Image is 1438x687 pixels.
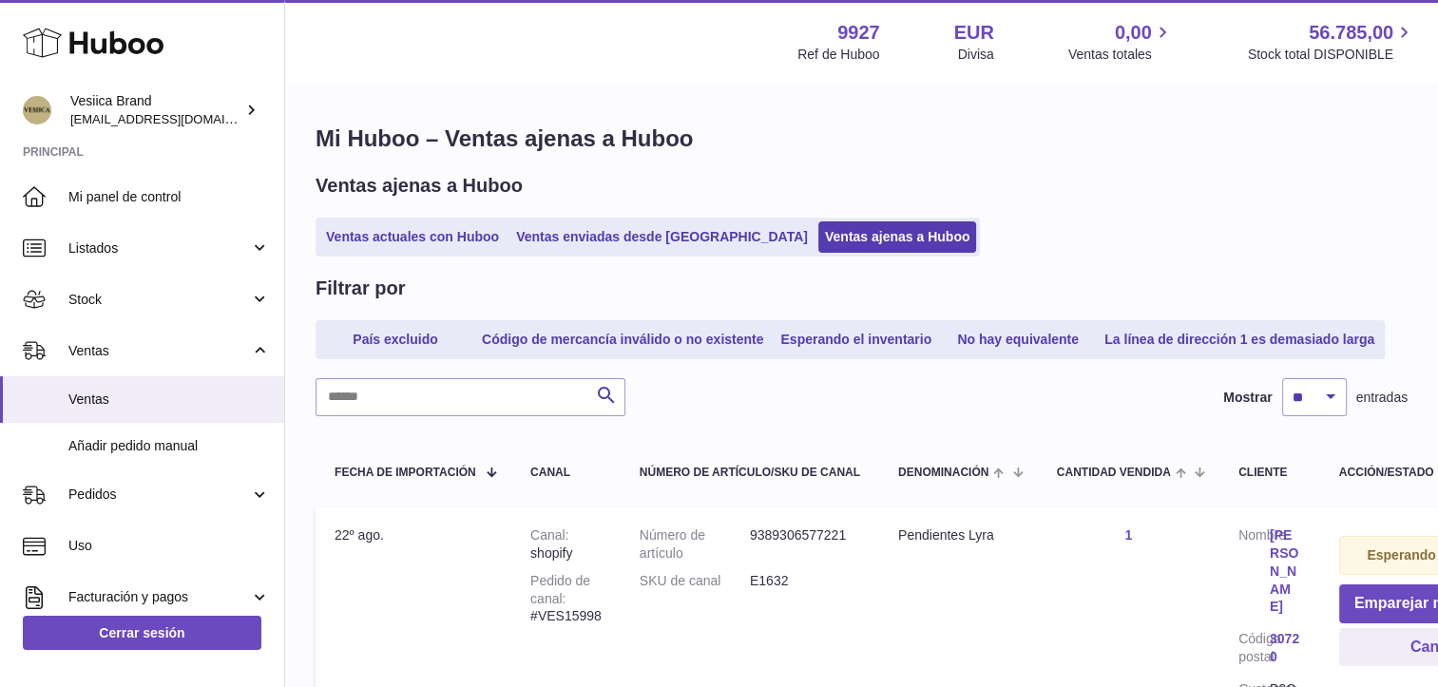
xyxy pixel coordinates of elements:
span: 56.785,00 [1309,20,1393,46]
label: Mostrar [1223,389,1272,407]
img: logistic@vesiica.com [23,96,51,124]
span: Denominación [898,467,988,479]
span: Cantidad vendida [1057,467,1171,479]
span: Pedidos [68,486,250,504]
span: [EMAIL_ADDRESS][DOMAIN_NAME] [70,111,279,126]
dt: SKU de canal [640,572,750,590]
a: País excluido [319,324,471,355]
a: Cerrar sesión [23,616,261,650]
span: Fecha de importación [335,467,476,479]
span: Mi panel de control [68,188,270,206]
div: Divisa [958,46,994,64]
h1: Mi Huboo – Ventas ajenas a Huboo [316,124,1408,154]
a: Ventas actuales con Huboo [319,221,506,253]
a: La línea de dirección 1 es demasiado larga [1098,324,1381,355]
h2: Filtrar por [316,276,405,301]
div: Cliente [1238,467,1301,479]
span: Añadir pedido manual [68,437,270,455]
div: #VES15998 [530,572,602,626]
span: 0,00 [1115,20,1152,46]
strong: Canal [530,527,568,543]
span: Ventas [68,342,250,360]
div: shopify [530,526,602,563]
a: 1 [1124,527,1132,543]
dt: Código postal [1238,630,1270,671]
span: Facturación y pagos [68,588,250,606]
span: Ventas totales [1068,46,1174,64]
div: Número de artículo/SKU de canal [640,467,860,479]
a: Ventas ajenas a Huboo [818,221,977,253]
span: Uso [68,537,270,555]
a: 30720 [1270,630,1301,666]
strong: Pedido de canal [530,573,590,606]
dt: Número de artículo [640,526,750,563]
a: Esperando el inventario [774,324,938,355]
a: 56.785,00 Stock total DISPONIBLE [1248,20,1415,64]
span: Stock [68,291,250,309]
span: Stock total DISPONIBLE [1248,46,1415,64]
strong: EUR [954,20,994,46]
span: entradas [1356,389,1408,407]
dd: 9389306577221 [750,526,860,563]
div: Ref de Huboo [797,46,879,64]
a: Código de mercancía inválido o no existente [475,324,770,355]
div: Canal [530,467,602,479]
a: No hay equivalente [942,324,1094,355]
span: Ventas [68,391,270,409]
a: [PERSON_NAME] [1270,526,1301,616]
strong: 9927 [837,20,880,46]
a: Ventas enviadas desde [GEOGRAPHIC_DATA] [509,221,815,253]
span: Listados [68,239,250,258]
a: 0,00 Ventas totales [1068,20,1174,64]
div: Pendientes Lyra [898,526,1019,544]
div: Vesiica Brand [70,92,241,128]
dt: Nombre [1238,526,1270,620]
h2: Ventas ajenas a Huboo [316,173,523,199]
dd: E1632 [750,572,860,590]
